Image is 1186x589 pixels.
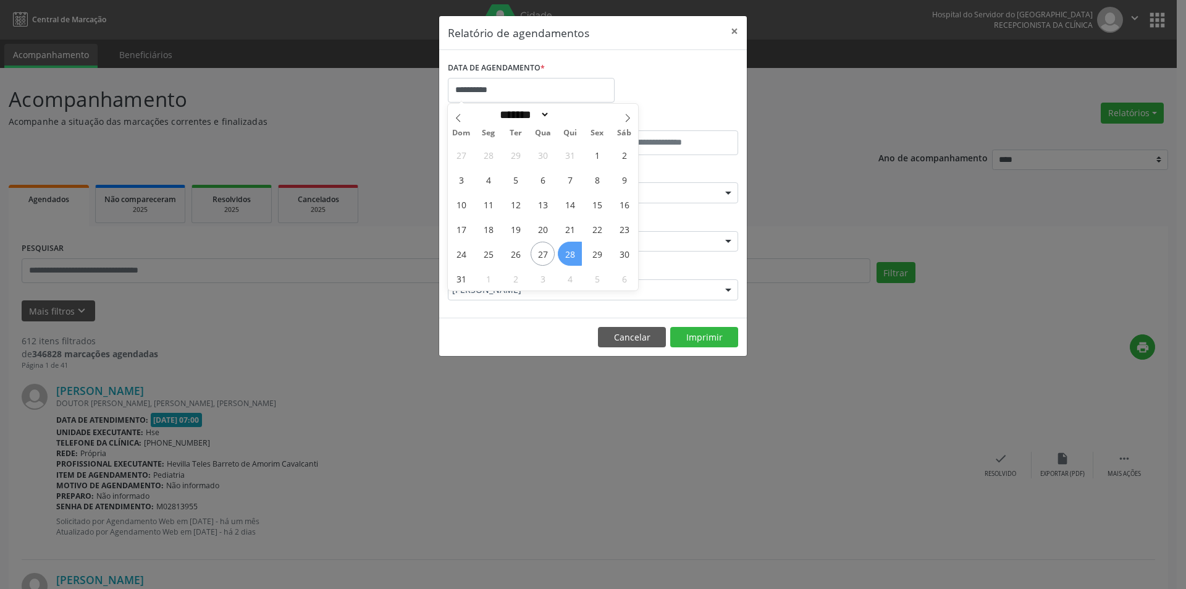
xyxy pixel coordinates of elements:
span: Setembro 5, 2025 [585,266,609,290]
span: Dom [448,129,475,137]
span: Julho 29, 2025 [503,143,528,167]
span: Qui [557,129,584,137]
span: Agosto 30, 2025 [612,242,636,266]
span: Agosto 21, 2025 [558,217,582,241]
span: Setembro 1, 2025 [476,266,500,290]
span: Agosto 31, 2025 [449,266,473,290]
label: ATÉ [596,111,738,130]
span: Agosto 7, 2025 [558,167,582,192]
span: Agosto 17, 2025 [449,217,473,241]
span: Agosto 11, 2025 [476,192,500,216]
span: Agosto 3, 2025 [449,167,473,192]
span: Agosto 23, 2025 [612,217,636,241]
select: Month [495,108,550,121]
span: Agosto 18, 2025 [476,217,500,241]
span: Agosto 27, 2025 [531,242,555,266]
span: Agosto 28, 2025 [558,242,582,266]
span: Agosto 5, 2025 [503,167,528,192]
span: Agosto 8, 2025 [585,167,609,192]
span: Agosto 6, 2025 [531,167,555,192]
h5: Relatório de agendamentos [448,25,589,41]
label: DATA DE AGENDAMENTO [448,59,545,78]
button: Close [722,16,747,46]
span: Agosto 25, 2025 [476,242,500,266]
span: Setembro 4, 2025 [558,266,582,290]
span: Sáb [611,129,638,137]
span: Agosto 9, 2025 [612,167,636,192]
span: Qua [529,129,557,137]
span: Agosto 12, 2025 [503,192,528,216]
input: Year [550,108,591,121]
span: Agosto 14, 2025 [558,192,582,216]
span: Agosto 10, 2025 [449,192,473,216]
span: Agosto 1, 2025 [585,143,609,167]
span: Setembro 6, 2025 [612,266,636,290]
button: Imprimir [670,327,738,348]
span: Sex [584,129,611,137]
span: Agosto 20, 2025 [531,217,555,241]
span: Agosto 15, 2025 [585,192,609,216]
button: Cancelar [598,327,666,348]
span: Agosto 24, 2025 [449,242,473,266]
span: Setembro 2, 2025 [503,266,528,290]
span: Agosto 29, 2025 [585,242,609,266]
span: Agosto 2, 2025 [612,143,636,167]
span: Agosto 13, 2025 [531,192,555,216]
span: Seg [475,129,502,137]
span: Setembro 3, 2025 [531,266,555,290]
span: Agosto 19, 2025 [503,217,528,241]
span: Ter [502,129,529,137]
span: Agosto 4, 2025 [476,167,500,192]
span: Agosto 22, 2025 [585,217,609,241]
span: Agosto 26, 2025 [503,242,528,266]
span: Julho 28, 2025 [476,143,500,167]
span: Julho 30, 2025 [531,143,555,167]
span: Agosto 16, 2025 [612,192,636,216]
span: Julho 31, 2025 [558,143,582,167]
span: Julho 27, 2025 [449,143,473,167]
